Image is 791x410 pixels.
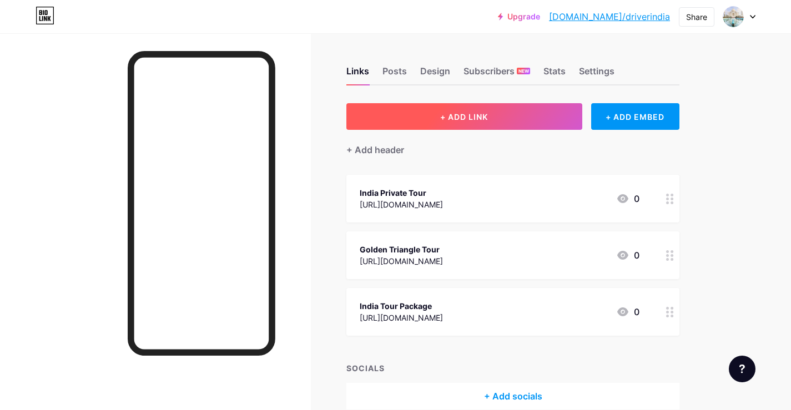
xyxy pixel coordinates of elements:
[579,64,614,84] div: Settings
[382,64,407,84] div: Posts
[346,362,679,374] div: SOCIALS
[346,143,404,156] div: + Add header
[420,64,450,84] div: Design
[346,64,369,84] div: Links
[543,64,566,84] div: Stats
[360,244,443,255] div: Golden Triangle Tour
[498,12,540,21] a: Upgrade
[616,305,639,318] div: 0
[360,300,443,312] div: India Tour Package
[346,103,582,130] button: + ADD LINK
[616,192,639,205] div: 0
[360,199,443,210] div: [URL][DOMAIN_NAME]
[686,11,707,23] div: Share
[723,6,744,27] img: driverindia
[360,255,443,267] div: [URL][DOMAIN_NAME]
[360,312,443,323] div: [URL][DOMAIN_NAME]
[518,68,529,74] span: NEW
[616,249,639,262] div: 0
[549,10,670,23] a: [DOMAIN_NAME]/driverindia
[591,103,679,130] div: + ADD EMBED
[346,383,679,409] div: + Add socials
[360,187,443,199] div: India Private Tour
[440,112,488,122] span: + ADD LINK
[463,64,530,84] div: Subscribers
